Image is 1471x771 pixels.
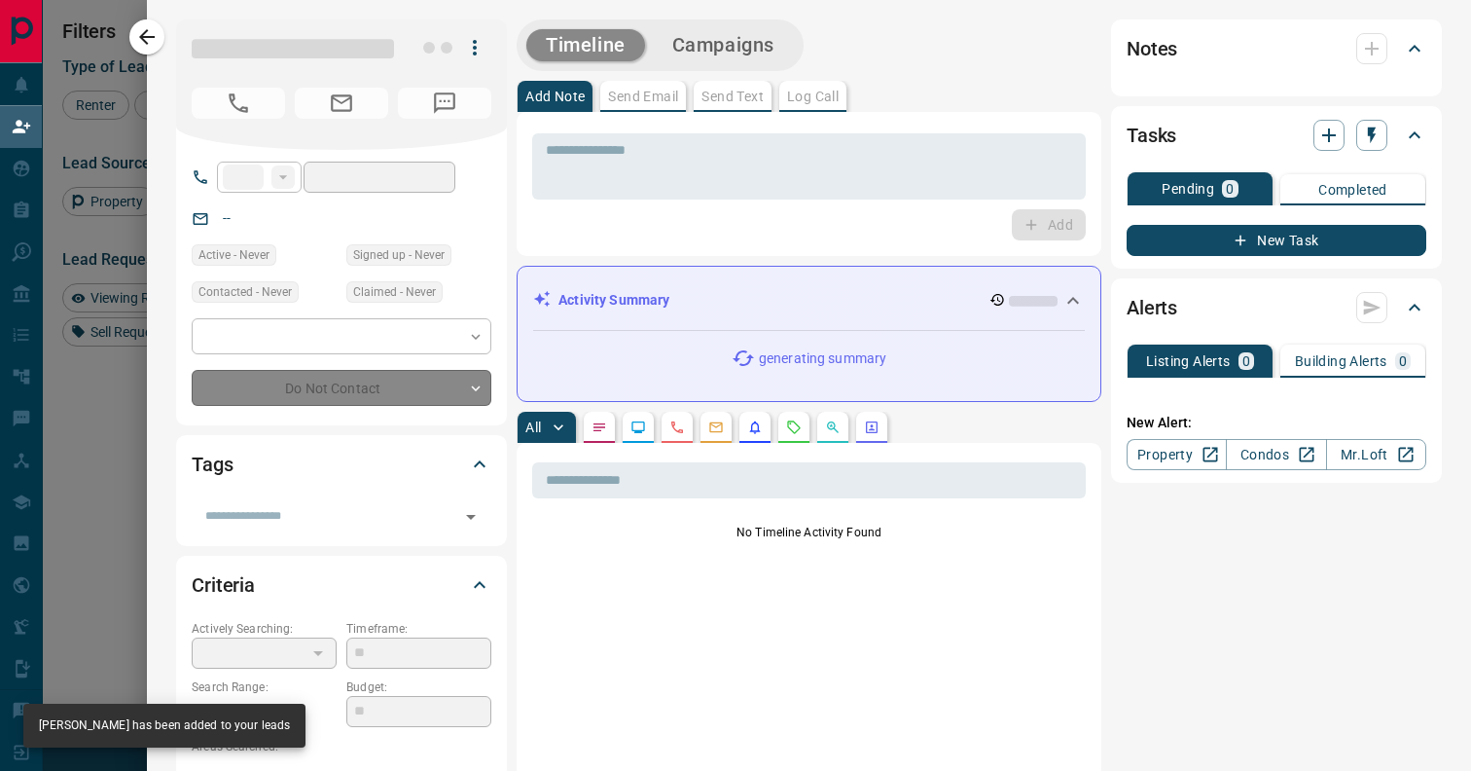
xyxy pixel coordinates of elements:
svg: Listing Alerts [747,420,763,435]
p: 0 [1226,182,1234,196]
h2: Alerts [1127,292,1177,323]
p: generating summary [759,349,886,369]
p: Budget: [346,679,491,696]
p: Completed [1318,183,1387,197]
span: Claimed - Never [353,282,436,302]
p: No Timeline Activity Found [532,524,1086,541]
div: Do Not Contact [192,370,491,406]
button: Timeline [526,29,645,61]
div: Criteria [192,562,491,608]
p: Actively Searching: [192,620,337,638]
button: New Task [1127,225,1426,256]
svg: Calls [669,420,685,435]
a: Condos [1226,439,1326,470]
button: Open [457,503,484,531]
h2: Tasks [1127,120,1176,151]
p: Add Note [525,90,585,103]
a: Mr.Loft [1326,439,1426,470]
span: Active - Never [198,245,269,265]
p: 0 [1242,354,1250,368]
p: Activity Summary [558,290,669,311]
svg: Requests [786,420,802,435]
span: No Email [295,88,388,119]
span: No Number [192,88,285,119]
div: [PERSON_NAME] has been added to your leads [39,710,290,742]
svg: Emails [708,420,724,435]
h2: Notes [1127,33,1177,64]
span: No Number [398,88,491,119]
h2: Criteria [192,569,255,601]
div: Tags [192,441,491,488]
p: Listing Alerts [1146,354,1231,368]
p: New Alert: [1127,413,1426,433]
p: Search Range: [192,679,337,696]
p: Pending [1162,182,1214,196]
span: Contacted - Never [198,282,292,302]
p: All [525,421,541,434]
p: Timeframe: [346,620,491,638]
a: -- [223,210,231,226]
p: Areas Searched: [192,738,491,755]
a: Property [1127,439,1227,470]
span: Signed up - Never [353,245,445,265]
svg: Lead Browsing Activity [630,420,646,435]
div: Notes [1127,25,1426,72]
p: 0 [1399,354,1407,368]
svg: Agent Actions [864,420,879,435]
h2: Tags [192,449,233,480]
svg: Opportunities [825,420,841,435]
svg: Notes [592,420,607,435]
div: Tasks [1127,112,1426,159]
div: Alerts [1127,284,1426,331]
p: -- - -- [192,696,337,728]
button: Campaigns [653,29,794,61]
div: Activity Summary [533,282,1085,318]
p: Building Alerts [1295,354,1387,368]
